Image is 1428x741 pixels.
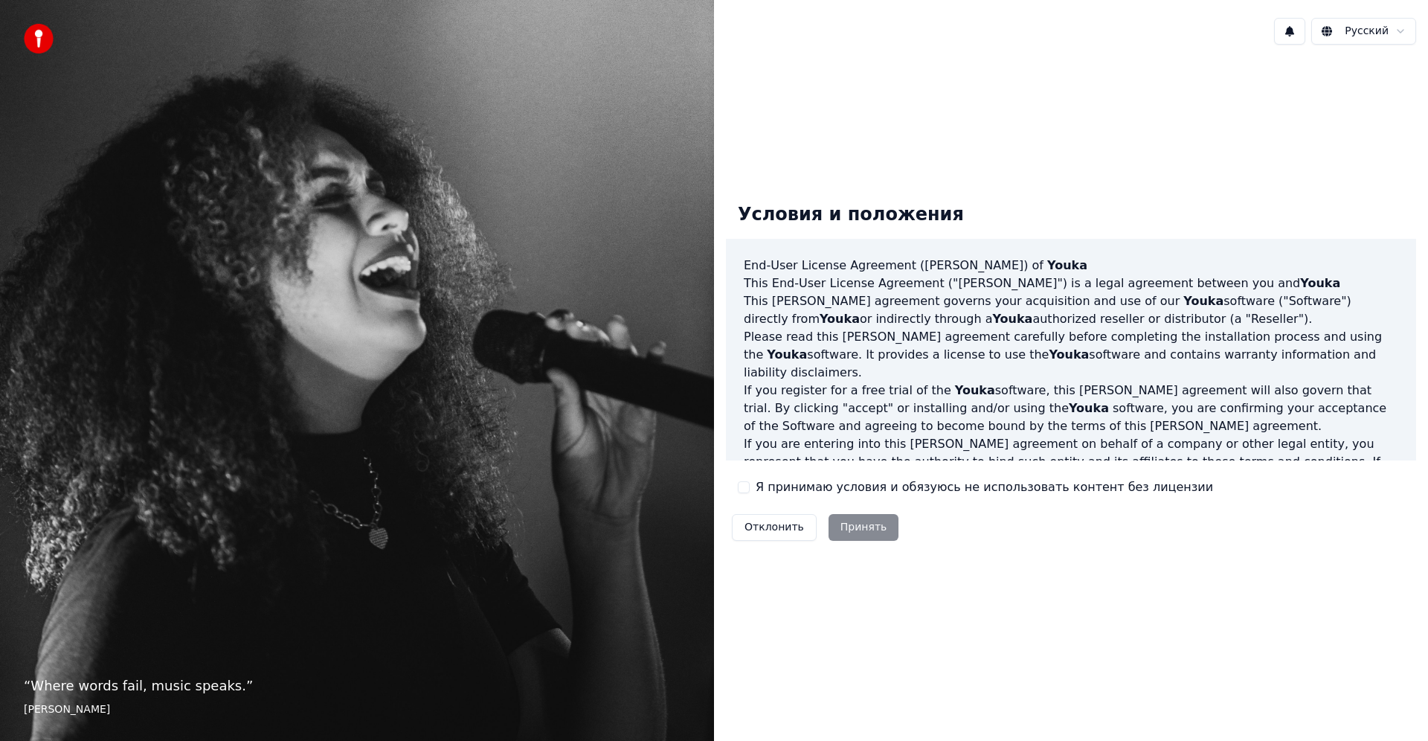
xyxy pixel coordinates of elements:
[756,478,1213,496] label: Я принимаю условия и обязуюсь не использовать контент без лицензии
[744,292,1398,328] p: This [PERSON_NAME] agreement governs your acquisition and use of our software ("Software") direct...
[1047,258,1087,272] span: Youka
[955,383,995,397] span: Youka
[732,514,817,541] button: Отклонить
[820,312,860,326] span: Youka
[24,702,690,717] footer: [PERSON_NAME]
[1183,294,1223,308] span: Youka
[726,191,976,239] div: Условия и положения
[767,347,807,362] span: Youka
[744,382,1398,435] p: If you register for a free trial of the software, this [PERSON_NAME] agreement will also govern t...
[992,312,1032,326] span: Youka
[744,328,1398,382] p: Please read this [PERSON_NAME] agreement carefully before completing the installation process and...
[24,24,54,54] img: youka
[744,435,1398,507] p: If you are entering into this [PERSON_NAME] agreement on behalf of a company or other legal entit...
[1300,276,1340,290] span: Youka
[24,676,690,696] p: “ Where words fail, music speaks. ”
[1049,347,1089,362] span: Youka
[1069,401,1109,415] span: Youka
[744,275,1398,292] p: This End-User License Agreement ("[PERSON_NAME]") is a legal agreement between you and
[744,257,1398,275] h3: End-User License Agreement ([PERSON_NAME]) of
